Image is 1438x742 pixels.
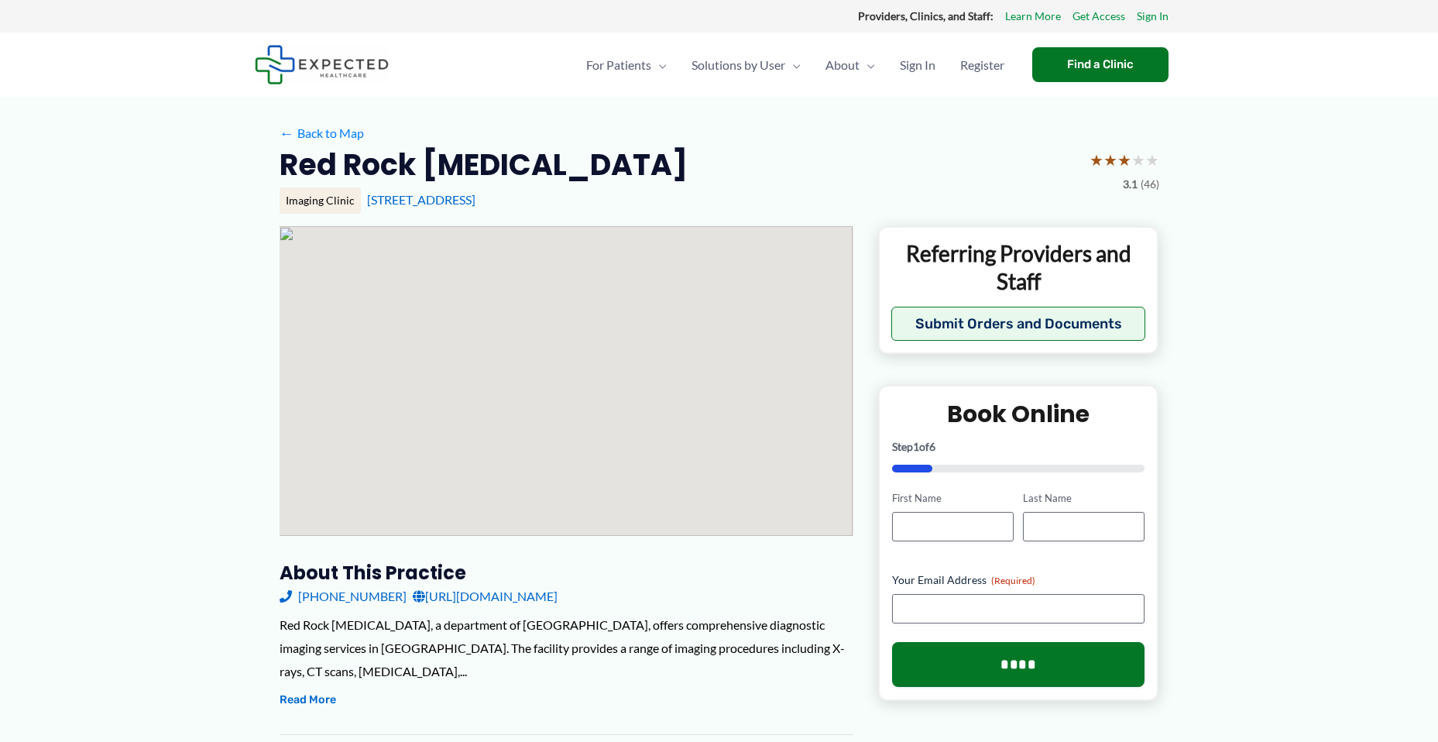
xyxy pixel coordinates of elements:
img: Expected Healthcare Logo - side, dark font, small [255,45,389,84]
p: Referring Providers and Staff [891,239,1146,296]
span: About [825,38,860,92]
button: Read More [280,691,336,709]
span: (Required) [991,575,1035,586]
a: [URL][DOMAIN_NAME] [413,585,558,608]
a: Register [948,38,1017,92]
div: Red Rock [MEDICAL_DATA], a department of [GEOGRAPHIC_DATA], offers comprehensive diagnostic imagi... [280,613,853,682]
span: 1 [913,440,919,453]
a: Learn More [1005,6,1061,26]
button: Submit Orders and Documents [891,307,1146,341]
span: 6 [929,440,935,453]
span: Sign In [900,38,935,92]
span: 3.1 [1123,174,1138,194]
div: Imaging Clinic [280,187,361,214]
h2: Book Online [892,399,1145,429]
p: Step of [892,441,1145,452]
a: AboutMenu Toggle [813,38,887,92]
strong: Providers, Clinics, and Staff: [858,9,994,22]
span: ★ [1117,146,1131,174]
span: ★ [1145,146,1159,174]
span: Register [960,38,1004,92]
span: ★ [1103,146,1117,174]
a: Find a Clinic [1032,47,1169,82]
span: For Patients [586,38,651,92]
span: ★ [1131,146,1145,174]
a: For PatientsMenu Toggle [574,38,679,92]
span: ← [280,125,294,140]
h2: Red Rock [MEDICAL_DATA] [280,146,688,184]
a: Sign In [1137,6,1169,26]
a: ←Back to Map [280,122,364,145]
span: ★ [1090,146,1103,174]
label: First Name [892,491,1014,506]
nav: Primary Site Navigation [574,38,1017,92]
a: Solutions by UserMenu Toggle [679,38,813,92]
span: (46) [1141,174,1159,194]
span: Menu Toggle [651,38,667,92]
h3: About this practice [280,561,853,585]
a: [PHONE_NUMBER] [280,585,407,608]
a: Get Access [1072,6,1125,26]
span: Solutions by User [692,38,785,92]
span: Menu Toggle [785,38,801,92]
a: [STREET_ADDRESS] [367,192,475,207]
label: Your Email Address [892,572,1145,588]
label: Last Name [1023,491,1145,506]
a: Sign In [887,38,948,92]
span: Menu Toggle [860,38,875,92]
